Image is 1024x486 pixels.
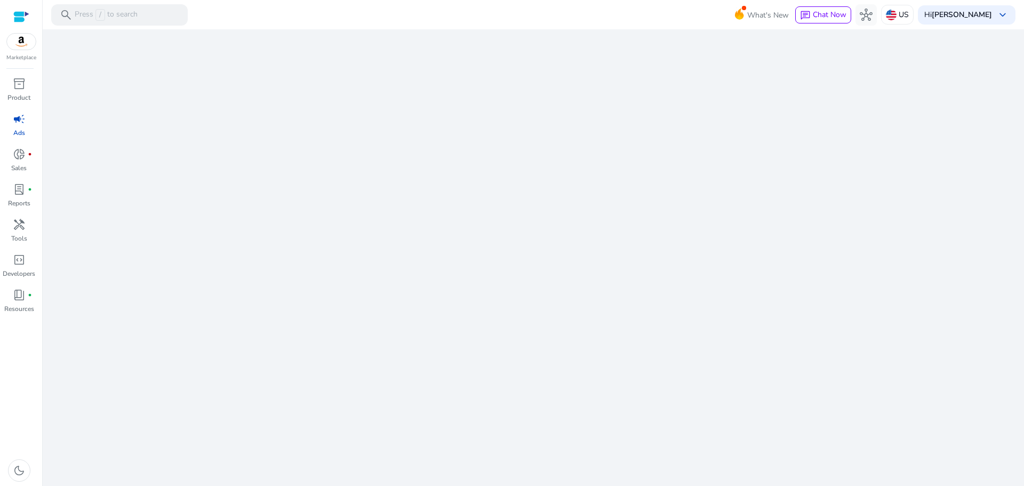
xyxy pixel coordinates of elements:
[747,6,789,25] span: What's New
[996,9,1009,21] span: keyboard_arrow_down
[932,10,992,20] b: [PERSON_NAME]
[3,269,35,278] p: Developers
[8,198,30,208] p: Reports
[800,10,811,21] span: chat
[7,34,36,50] img: amazon.svg
[75,9,138,21] p: Press to search
[886,10,897,20] img: us.svg
[60,9,73,21] span: search
[13,218,26,231] span: handyman
[13,128,25,138] p: Ads
[11,163,27,173] p: Sales
[13,113,26,125] span: campaign
[13,148,26,161] span: donut_small
[860,9,873,21] span: hub
[95,9,105,21] span: /
[28,152,32,156] span: fiber_manual_record
[13,289,26,301] span: book_4
[13,253,26,266] span: code_blocks
[855,4,877,26] button: hub
[13,464,26,477] span: dark_mode
[6,54,36,62] p: Marketplace
[28,187,32,192] span: fiber_manual_record
[813,10,846,20] span: Chat Now
[28,293,32,297] span: fiber_manual_record
[4,304,34,314] p: Resources
[795,6,851,23] button: chatChat Now
[924,11,992,19] p: Hi
[11,234,27,243] p: Tools
[7,93,30,102] p: Product
[13,183,26,196] span: lab_profile
[13,77,26,90] span: inventory_2
[899,5,909,24] p: US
